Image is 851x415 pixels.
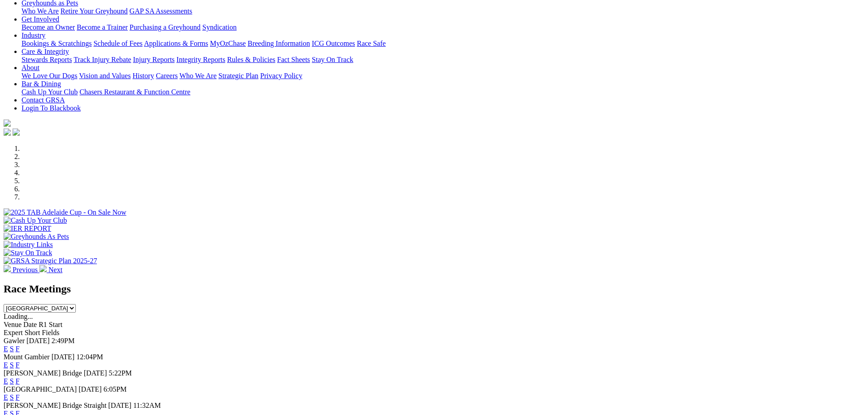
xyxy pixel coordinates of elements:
a: Retire Your Greyhound [61,7,128,15]
a: Race Safe [357,40,385,47]
a: Fact Sheets [277,56,310,63]
a: Cash Up Your Club [22,88,78,96]
span: [DATE] [84,369,107,377]
img: 2025 TAB Adelaide Cup - On Sale Now [4,208,127,216]
a: Vision and Values [79,72,131,79]
a: Next [39,266,62,274]
a: Industry [22,31,45,39]
span: Gawler [4,337,25,344]
a: Become a Trainer [77,23,128,31]
a: Stewards Reports [22,56,72,63]
img: GRSA Strategic Plan 2025-27 [4,257,97,265]
div: Get Involved [22,23,847,31]
span: [DATE] [108,402,131,409]
span: 2:49PM [52,337,75,344]
a: Who We Are [179,72,217,79]
a: Who We Are [22,7,59,15]
a: Integrity Reports [176,56,225,63]
a: Care & Integrity [22,48,69,55]
a: Stay On Track [312,56,353,63]
span: Expert [4,329,23,336]
a: Login To Blackbook [22,104,81,112]
img: chevron-right-pager-white.svg [39,265,47,272]
a: Become an Owner [22,23,75,31]
div: Industry [22,40,847,48]
a: History [132,72,154,79]
a: S [10,345,14,353]
a: Rules & Policies [227,56,275,63]
span: [PERSON_NAME] Bridge [4,369,82,377]
span: [GEOGRAPHIC_DATA] [4,385,77,393]
img: Stay On Track [4,249,52,257]
div: About [22,72,847,80]
a: S [10,361,14,369]
a: E [4,393,8,401]
a: Careers [156,72,178,79]
a: MyOzChase [210,40,246,47]
a: Bookings & Scratchings [22,40,92,47]
a: Track Injury Rebate [74,56,131,63]
img: IER REPORT [4,225,51,233]
span: Venue [4,321,22,328]
span: 5:22PM [109,369,132,377]
a: F [16,361,20,369]
span: Mount Gambier [4,353,50,361]
div: Bar & Dining [22,88,847,96]
span: Loading... [4,313,33,320]
a: Syndication [202,23,236,31]
a: Bar & Dining [22,80,61,88]
a: F [16,393,20,401]
a: We Love Our Dogs [22,72,77,79]
span: [DATE] [79,385,102,393]
img: chevron-left-pager-white.svg [4,265,11,272]
a: S [10,377,14,385]
a: GAP SA Assessments [130,7,192,15]
a: Schedule of Fees [93,40,142,47]
span: 12:04PM [76,353,103,361]
a: Strategic Plan [218,72,258,79]
a: E [4,377,8,385]
a: Chasers Restaurant & Function Centre [79,88,190,96]
a: Privacy Policy [260,72,302,79]
a: Contact GRSA [22,96,65,104]
a: Injury Reports [133,56,175,63]
img: Industry Links [4,241,53,249]
span: [PERSON_NAME] Bridge Straight [4,402,106,409]
a: E [4,345,8,353]
img: logo-grsa-white.png [4,119,11,127]
div: Care & Integrity [22,56,847,64]
a: Purchasing a Greyhound [130,23,201,31]
a: Get Involved [22,15,59,23]
span: Next [48,266,62,274]
a: About [22,64,39,71]
img: Cash Up Your Club [4,216,67,225]
span: Fields [42,329,59,336]
h2: Race Meetings [4,283,847,295]
span: Previous [13,266,38,274]
img: facebook.svg [4,128,11,136]
a: Previous [4,266,39,274]
a: ICG Outcomes [312,40,355,47]
span: 6:05PM [104,385,127,393]
span: [DATE] [26,337,50,344]
span: R1 Start [39,321,62,328]
img: twitter.svg [13,128,20,136]
a: F [16,377,20,385]
img: Greyhounds As Pets [4,233,69,241]
div: Greyhounds as Pets [22,7,847,15]
a: E [4,361,8,369]
span: [DATE] [52,353,75,361]
span: 11:32AM [133,402,161,409]
a: Breeding Information [248,40,310,47]
a: F [16,345,20,353]
span: Date [23,321,37,328]
a: S [10,393,14,401]
a: Applications & Forms [144,40,208,47]
span: Short [25,329,40,336]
